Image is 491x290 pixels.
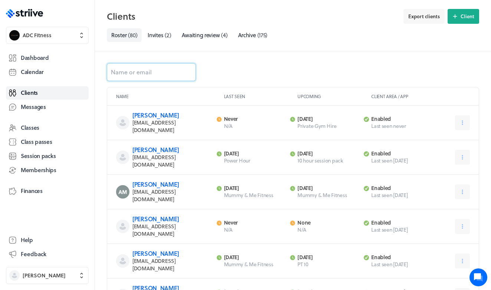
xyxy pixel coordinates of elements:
input: Name or email [107,63,196,81]
a: Session packs [6,149,89,163]
p: Mummy & Me Fitness [224,261,286,268]
p: N/A [224,226,286,233]
p: Name [116,93,221,99]
a: Finances [6,184,89,198]
span: Messages [21,103,46,111]
span: ( 2 ) [165,31,171,39]
span: New conversation [48,91,89,97]
p: [DATE] [224,254,286,261]
span: Last seen [DATE] [371,261,433,268]
span: ( 80 ) [128,31,137,39]
a: Help [6,233,89,247]
span: Memberships [21,166,56,174]
p: [DATE] [297,116,359,122]
a: Classes [6,121,89,135]
a: Invites(2) [143,28,175,42]
span: Archive [238,31,256,39]
span: [PERSON_NAME] [23,272,66,279]
span: [EMAIL_ADDRESS][DOMAIN_NAME] [132,188,176,203]
p: Power Hour [224,157,286,164]
a: Roster(80) [107,28,142,42]
a: [PERSON_NAME] [132,215,179,223]
span: enabled [371,115,391,123]
button: Client [448,9,479,24]
span: Feedback [21,250,46,258]
a: Dashboard [6,51,89,65]
p: Never [224,116,286,122]
span: enabled [371,149,391,157]
p: [DATE] [224,150,286,157]
span: [EMAIL_ADDRESS][DOMAIN_NAME] [132,119,176,134]
span: Dashboard [21,54,49,62]
h2: Clients [107,9,399,24]
a: Messages [6,100,89,114]
p: Never [224,219,286,226]
input: Search articles [22,128,132,143]
span: Export clients [408,13,440,20]
span: [EMAIL_ADDRESS][DOMAIN_NAME] [132,153,176,168]
span: Invites [148,31,163,39]
a: [PERSON_NAME] [132,111,179,119]
span: Last seen [DATE] [371,191,433,199]
span: Client [461,13,474,20]
p: Client area / App [371,93,470,99]
span: Last seen [DATE] [371,226,433,233]
img: ADC Fitness [9,30,20,41]
a: Class passes [6,135,89,149]
span: Help [21,236,33,244]
span: ( 175 ) [257,31,268,39]
span: Calendar [21,68,44,76]
span: ADC Fitness [23,32,52,39]
button: Export clients [403,9,445,24]
a: Awaiting review(4) [177,28,232,42]
a: [PERSON_NAME] [132,145,179,154]
p: 10 hour session pack [297,157,359,164]
p: Private Gym Hire [297,122,359,130]
span: Classes [21,124,39,132]
p: None [297,219,359,226]
span: [EMAIL_ADDRESS][DOMAIN_NAME] [132,257,176,272]
span: enabled [371,184,391,192]
button: New conversation [11,87,137,101]
p: PT 10 [297,261,359,268]
p: [DATE] [224,185,286,191]
p: Mummy & Me Fitness [297,191,359,199]
span: Last seen never [371,122,433,130]
span: [EMAIL_ADDRESS][DOMAIN_NAME] [132,222,176,238]
p: [DATE] [297,254,359,261]
button: ADC FitnessADC Fitness [6,27,89,44]
iframe: gist-messenger-bubble-iframe [469,268,487,286]
span: enabled [371,219,391,226]
span: Clients [21,89,38,97]
span: Finances [21,187,43,195]
img: Alix Malone [116,185,129,199]
span: Session packs [21,152,56,160]
p: Find an answer quickly [10,116,138,125]
a: Memberships [6,164,89,177]
p: Mummy & Me Fitness [224,191,286,199]
nav: Tabs [107,28,479,42]
button: [PERSON_NAME] [6,267,89,284]
p: [DATE] [297,150,359,157]
p: N/A [297,226,359,233]
p: [DATE] [297,185,359,191]
span: Class passes [21,138,52,146]
button: Feedback [6,248,89,261]
a: [PERSON_NAME] [132,249,179,258]
p: Upcoming [297,93,368,99]
a: Clients [6,86,89,100]
a: [PERSON_NAME] [132,180,179,188]
span: Awaiting review [182,31,220,39]
span: ( 4 ) [221,31,227,39]
a: Calendar [6,65,89,79]
span: Roster [111,31,126,39]
h1: Hi [PERSON_NAME] [11,36,137,48]
h2: We're here to help. Ask us anything! [11,49,137,73]
p: N/A [224,122,286,130]
a: Archive(175) [234,28,272,42]
span: enabled [371,253,391,261]
p: Last seen [224,93,295,99]
span: Last seen [DATE] [371,157,433,164]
